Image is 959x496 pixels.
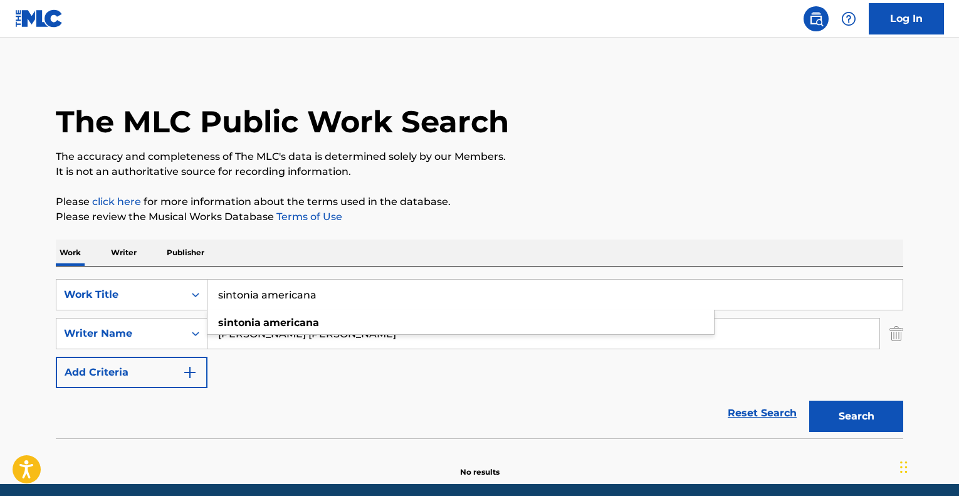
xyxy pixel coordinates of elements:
[804,6,829,31] a: Public Search
[107,240,140,266] p: Writer
[721,399,803,427] a: Reset Search
[64,326,177,341] div: Writer Name
[836,6,861,31] div: Help
[889,318,903,349] img: Delete Criterion
[900,448,908,486] div: Drag
[56,149,903,164] p: The accuracy and completeness of The MLC's data is determined solely by our Members.
[896,436,959,496] iframe: Chat Widget
[263,317,319,329] strong: americana
[56,194,903,209] p: Please for more information about the terms used in the database.
[56,103,509,140] h1: The MLC Public Work Search
[841,11,856,26] img: help
[92,196,141,208] a: click here
[64,287,177,302] div: Work Title
[56,209,903,224] p: Please review the Musical Works Database
[809,11,824,26] img: search
[56,357,207,388] button: Add Criteria
[869,3,944,34] a: Log In
[460,451,500,478] p: No results
[218,317,261,329] strong: sintonia
[56,240,85,266] p: Work
[163,240,208,266] p: Publisher
[274,211,342,223] a: Terms of Use
[56,164,903,179] p: It is not an authoritative source for recording information.
[56,279,903,438] form: Search Form
[809,401,903,432] button: Search
[15,9,63,28] img: MLC Logo
[182,365,197,380] img: 9d2ae6d4665cec9f34b9.svg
